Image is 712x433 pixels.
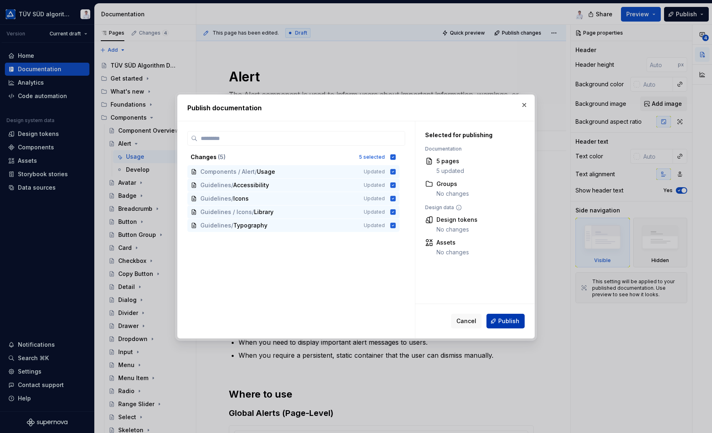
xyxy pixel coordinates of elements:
[254,208,274,216] span: Library
[187,103,525,113] h2: Publish documentation
[231,221,233,230] span: /
[436,190,469,198] div: No changes
[364,222,385,229] span: Updated
[364,168,385,175] span: Updated
[359,154,385,160] div: 5 selected
[436,248,469,256] div: No changes
[218,153,226,160] span: ( 5 )
[200,168,255,176] span: Components / Alert
[436,238,469,247] div: Assets
[231,195,233,203] span: /
[364,182,385,188] span: Updated
[364,209,385,215] span: Updated
[200,208,252,216] span: Guidelines / Icons
[200,195,231,203] span: Guidelines
[436,216,478,224] div: Design tokens
[233,195,250,203] span: Icons
[364,195,385,202] span: Updated
[252,208,254,216] span: /
[436,225,478,234] div: No changes
[231,181,233,189] span: /
[436,167,464,175] div: 5 updated
[425,204,515,211] div: Design data
[200,221,231,230] span: Guidelines
[233,221,267,230] span: Typography
[486,314,525,328] button: Publish
[257,168,275,176] span: Usage
[425,146,515,152] div: Documentation
[191,153,354,161] div: Changes
[200,181,231,189] span: Guidelines
[498,317,519,325] span: Publish
[436,157,464,165] div: 5 pages
[255,168,257,176] span: /
[436,180,469,188] div: Groups
[456,317,476,325] span: Cancel
[425,131,515,139] div: Selected for publishing
[233,181,269,189] span: Accessibility
[451,314,482,328] button: Cancel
